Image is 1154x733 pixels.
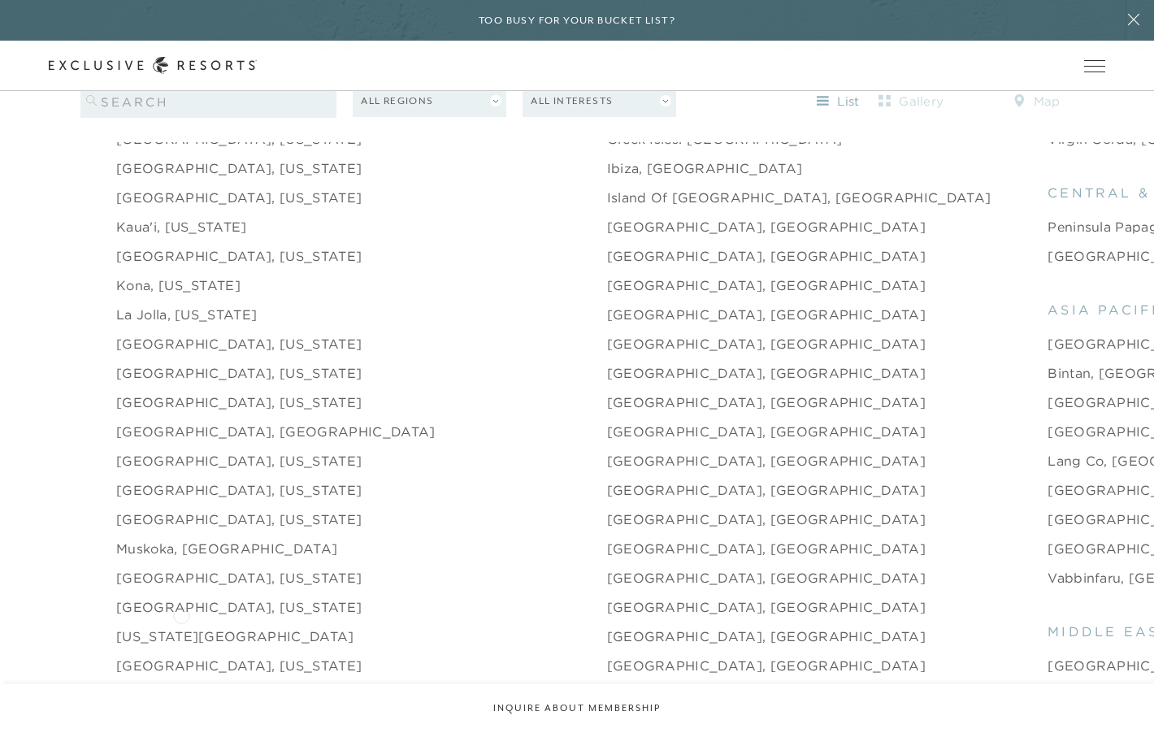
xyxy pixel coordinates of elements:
a: [GEOGRAPHIC_DATA], [US_STATE] [116,568,362,588]
a: [GEOGRAPHIC_DATA], [GEOGRAPHIC_DATA] [607,539,926,558]
a: [GEOGRAPHIC_DATA], [GEOGRAPHIC_DATA] [607,656,926,675]
a: Island of [GEOGRAPHIC_DATA], [GEOGRAPHIC_DATA] [607,188,991,207]
a: Kaua'i, [US_STATE] [116,217,247,236]
a: [GEOGRAPHIC_DATA], [GEOGRAPHIC_DATA] [607,393,926,412]
a: [GEOGRAPHIC_DATA], [US_STATE] [116,363,362,383]
a: Kona, [US_STATE] [116,275,241,295]
a: [GEOGRAPHIC_DATA], [US_STATE] [116,188,362,207]
a: [GEOGRAPHIC_DATA], [GEOGRAPHIC_DATA] [607,510,926,529]
a: [GEOGRAPHIC_DATA], [GEOGRAPHIC_DATA] [607,305,926,324]
a: [GEOGRAPHIC_DATA], [GEOGRAPHIC_DATA] [607,597,926,617]
a: [GEOGRAPHIC_DATA], [US_STATE] [116,597,362,617]
a: Muskoka, [GEOGRAPHIC_DATA] [116,539,337,558]
a: [GEOGRAPHIC_DATA], [GEOGRAPHIC_DATA] [607,275,926,295]
a: [US_STATE][GEOGRAPHIC_DATA] [116,627,354,646]
button: list [801,89,874,115]
a: [GEOGRAPHIC_DATA], [GEOGRAPHIC_DATA] [607,217,926,236]
a: [GEOGRAPHIC_DATA], [US_STATE] [116,510,362,529]
a: [GEOGRAPHIC_DATA], [US_STATE] [116,158,362,178]
a: [GEOGRAPHIC_DATA], [GEOGRAPHIC_DATA] [607,246,926,266]
input: search [80,85,336,118]
button: All Regions [353,85,506,117]
a: [GEOGRAPHIC_DATA], [GEOGRAPHIC_DATA] [607,451,926,471]
a: Ibiza, [GEOGRAPHIC_DATA] [607,158,803,178]
a: [GEOGRAPHIC_DATA], [GEOGRAPHIC_DATA] [116,422,436,441]
a: [GEOGRAPHIC_DATA], [US_STATE] [116,656,362,675]
a: [GEOGRAPHIC_DATA], [GEOGRAPHIC_DATA] [607,480,926,500]
a: [GEOGRAPHIC_DATA], [US_STATE] [116,451,362,471]
a: [GEOGRAPHIC_DATA], [GEOGRAPHIC_DATA] [607,334,926,353]
a: [GEOGRAPHIC_DATA], [US_STATE] [116,480,362,500]
a: [GEOGRAPHIC_DATA], [GEOGRAPHIC_DATA] [607,568,926,588]
a: [GEOGRAPHIC_DATA], [GEOGRAPHIC_DATA] [607,422,926,441]
a: La Jolla, [US_STATE] [116,305,257,324]
a: [GEOGRAPHIC_DATA], [US_STATE] [116,334,362,353]
button: map [1000,89,1074,115]
a: [GEOGRAPHIC_DATA], [GEOGRAPHIC_DATA] [607,363,926,383]
a: [GEOGRAPHIC_DATA], [US_STATE] [116,246,362,266]
h6: Too busy for your bucket list? [479,13,675,28]
button: gallery [874,89,948,115]
a: [GEOGRAPHIC_DATA], [GEOGRAPHIC_DATA] [607,627,926,646]
button: Open navigation [1084,60,1105,72]
button: All Interests [523,85,676,117]
a: [GEOGRAPHIC_DATA], [US_STATE] [116,393,362,412]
